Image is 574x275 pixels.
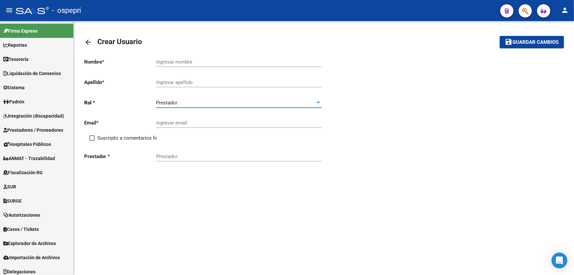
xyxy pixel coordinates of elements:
[156,100,178,106] span: Prestador
[3,211,40,219] span: Autorizaciones
[3,254,60,261] span: Importación de Archivos
[5,6,13,14] mat-icon: menu
[3,112,64,120] span: Integración (discapacidad)
[84,119,156,126] p: Email
[3,197,22,205] span: SURGE
[52,3,81,18] span: - ospepri
[84,38,92,46] mat-icon: arrow_back
[3,56,29,63] span: Tesorería
[3,126,63,134] span: Prestadores / Proveedores
[84,58,156,66] p: Nombre
[3,169,43,176] span: Fiscalización RG
[84,99,156,106] p: Rol *
[552,253,567,268] div: Open Intercom Messenger
[84,79,156,86] p: Apellido
[3,98,24,105] span: Padrón
[3,27,37,35] span: Firma Express
[513,40,559,45] span: Guardar cambios
[561,6,569,14] mat-icon: person
[84,153,156,160] p: Prestador *
[500,36,564,48] button: Guardar cambios
[3,70,61,77] span: Liquidación de Convenios
[3,155,55,162] span: ANMAT - Trazabilidad
[3,226,39,233] span: Casos / Tickets
[97,38,142,46] span: Crear Usuario
[3,41,27,49] span: Reportes
[97,134,157,142] span: Suscripto a comentarios fc
[3,240,56,247] span: Explorador de Archivos
[3,84,25,91] span: Sistema
[3,183,16,190] span: SUR
[3,141,51,148] span: Hospitales Públicos
[505,38,513,46] mat-icon: save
